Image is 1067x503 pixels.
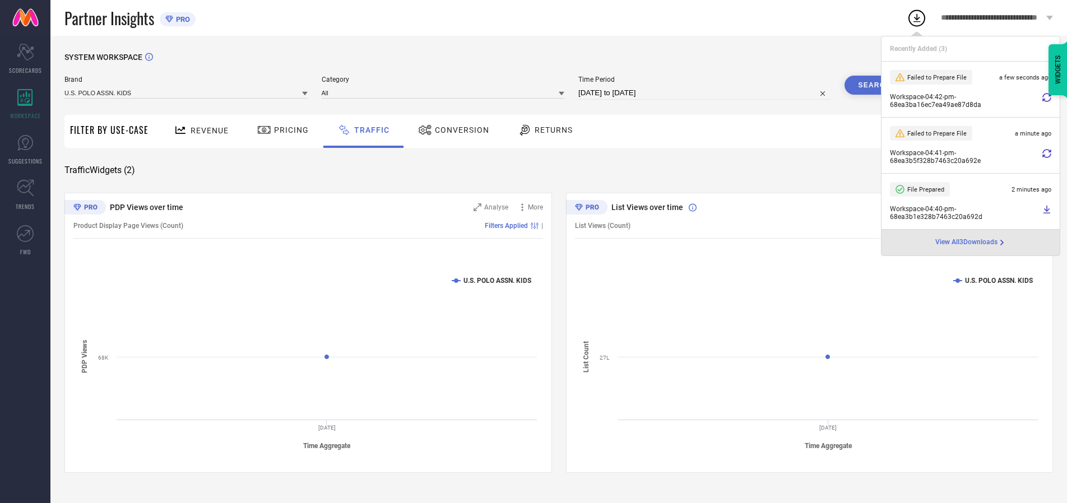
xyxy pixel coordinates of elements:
span: Workspace - 04:40-pm - 68ea3b1e328b7463c20a692d [890,205,1040,221]
div: Retry [1042,93,1051,109]
span: List Views over time [611,203,683,212]
span: Brand [64,76,308,83]
tspan: Time Aggregate [303,442,351,450]
span: WORKSPACE [10,111,41,120]
span: List Views (Count) [575,222,630,230]
span: Pricing [274,125,309,134]
span: Filter By Use-Case [70,123,149,137]
text: U.S. POLO ASSN. KIDS [965,277,1033,285]
span: 2 minutes ago [1012,186,1051,193]
tspan: PDP Views [81,341,89,374]
span: SCORECARDS [9,66,42,74]
div: Premium [64,200,106,217]
span: Recently Added ( 3 ) [890,45,947,53]
span: Filters Applied [485,222,528,230]
tspan: Time Aggregate [805,442,852,450]
div: Premium [566,200,607,217]
span: Workspace - 04:41-pm - 68ea3b5f328b7463c20a692e [890,149,1040,165]
text: 68K [98,355,109,361]
span: SUGGESTIONS [8,157,43,165]
svg: Zoom [474,203,481,211]
span: Conversion [435,125,489,134]
div: Open download list [907,8,927,28]
span: Analyse [484,203,508,211]
text: U.S. POLO ASSN. KIDS [463,277,531,285]
input: Select time period [578,86,831,100]
div: Retry [1042,149,1051,165]
span: Product Display Page Views (Count) [73,222,183,230]
span: Time Period [578,76,831,83]
span: FWD [20,248,31,256]
span: PDP Views over time [110,203,183,212]
span: More [528,203,543,211]
span: Partner Insights [64,7,154,30]
span: a minute ago [1015,130,1051,137]
tspan: List Count [582,341,590,372]
span: File Prepared [907,186,944,193]
text: [DATE] [819,425,837,431]
span: TRENDS [16,202,35,211]
text: [DATE] [318,425,336,431]
span: View All 3 Downloads [935,238,998,247]
span: Failed to Prepare File [907,130,967,137]
button: Search [845,76,905,95]
span: | [541,222,543,230]
div: Open download page [935,238,1006,247]
span: Traffic [354,125,389,134]
a: View All3Downloads [935,238,1006,247]
span: a few seconds ago [999,74,1051,81]
span: SYSTEM WORKSPACE [64,53,142,62]
span: Revenue [191,126,229,135]
text: 27L [600,355,610,361]
a: Download [1042,205,1051,221]
span: Workspace - 04:42-pm - 68ea3ba16ec7ea49ae87d8da [890,93,1040,109]
span: Traffic Widgets ( 2 ) [64,165,135,176]
span: Failed to Prepare File [907,74,967,81]
span: PRO [173,15,190,24]
span: Returns [535,125,573,134]
span: Category [322,76,565,83]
